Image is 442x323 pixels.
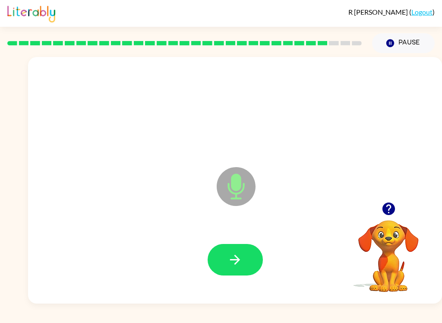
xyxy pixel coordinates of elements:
span: R [PERSON_NAME] [348,8,409,16]
a: Logout [411,8,433,16]
video: Your browser must support playing .mp4 files to use Literably. Please try using another browser. [345,207,432,293]
img: Literably [7,3,55,22]
div: ( ) [348,8,435,16]
button: Pause [372,33,435,53]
